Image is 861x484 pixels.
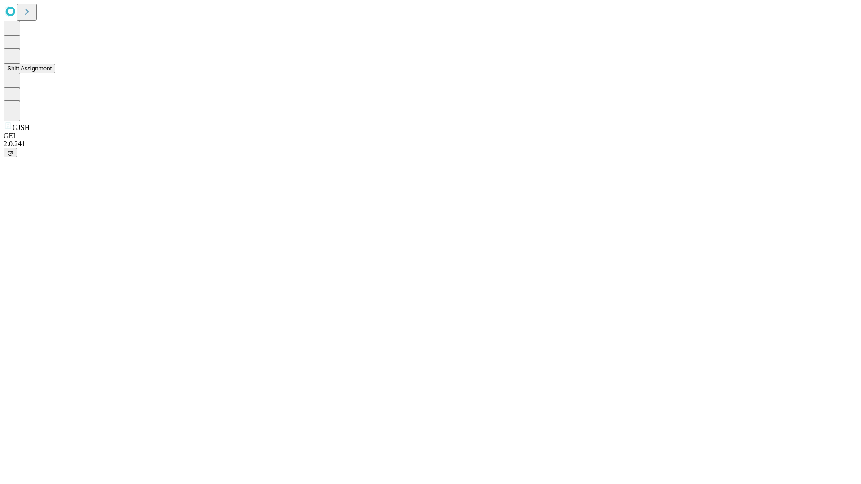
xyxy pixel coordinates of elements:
div: 2.0.241 [4,140,857,148]
button: Shift Assignment [4,64,55,73]
span: GJSH [13,124,30,131]
div: GEI [4,132,857,140]
span: @ [7,149,13,156]
button: @ [4,148,17,157]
